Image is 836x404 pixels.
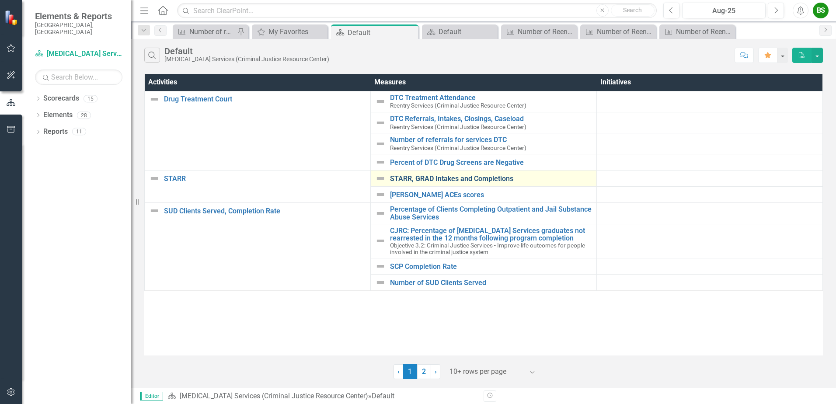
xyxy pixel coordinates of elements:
[685,6,763,16] div: Aug-25
[164,207,366,215] a: SUD Clients Served, Completion Rate
[390,227,592,242] a: CJRC: Percentage of [MEDICAL_DATA] Services graduates not rearrested in the 12 months following p...
[35,11,122,21] span: Elements & Reports
[371,112,597,133] td: Double-Click to Edit Right Click for Context Menu
[390,94,592,102] a: DTC Treatment Attendance
[72,128,86,136] div: 11
[371,275,597,291] td: Double-Click to Edit Right Click for Context Menu
[43,94,79,104] a: Scorecards
[371,133,597,154] td: Double-Click to Edit Right Click for Context Menu
[375,208,386,219] img: Not Defined
[390,144,526,151] span: Reentry Services (Criminal Justice Resource Center)
[43,110,73,120] a: Elements
[43,127,68,137] a: Reports
[390,279,592,287] a: Number of SUD Clients Served
[662,26,733,37] a: Number of Reentry Intakes
[682,3,766,18] button: Aug-25
[164,175,366,183] a: STARR
[164,46,329,56] div: Default
[439,26,495,37] div: Default
[77,111,91,119] div: 28
[371,91,597,112] td: Double-Click to Edit Right Click for Context Menu
[254,26,325,37] a: My Favorites
[164,95,366,103] a: Drug Treatment Court
[390,115,592,123] a: DTC Referrals, Intakes, Closings, Caseload
[371,171,597,187] td: Double-Click to Edit Right Click for Context Menu
[268,26,325,37] div: My Favorites
[348,27,416,38] div: Default
[597,26,654,37] div: Number of Reentry individuals served
[371,224,597,258] td: Double-Click to Edit Right Click for Context Menu
[390,242,585,255] span: Objective 3.2: Criminal Justice Services - Improve life outcomes for people involved in the crimi...
[424,26,495,37] a: Default
[140,392,163,401] span: Editor
[149,94,160,104] img: Not Defined
[375,157,386,167] img: Not Defined
[435,367,437,376] span: ›
[390,205,592,221] a: Percentage of Clients Completing Outpatient and Jail Substance Abuse Services
[35,70,122,85] input: Search Below...
[390,136,592,144] a: Number of referrals for services DTC
[417,364,431,379] a: 2
[4,10,20,25] img: ClearPoint Strategy
[375,118,386,128] img: Not Defined
[149,205,160,216] img: Not Defined
[623,7,642,14] span: Search
[582,26,654,37] a: Number of Reentry individuals served
[372,392,394,400] div: Default
[164,56,329,63] div: [MEDICAL_DATA] Services (Criminal Justice Resource Center)
[175,26,235,37] a: Number of referrals for services STARR
[145,203,371,291] td: Double-Click to Edit Right Click for Context Menu
[375,96,386,107] img: Not Defined
[390,123,526,130] span: Reentry Services (Criminal Justice Resource Center)
[84,95,98,102] div: 15
[397,367,400,376] span: ‹
[390,175,592,183] a: STARR, GRAD Intakes and Completions
[403,364,417,379] span: 1
[676,26,733,37] div: Number of Reentry Intakes
[371,258,597,275] td: Double-Click to Edit Right Click for Context Menu
[35,49,122,59] a: [MEDICAL_DATA] Services (Criminal Justice Resource Center)
[518,26,575,37] div: Number of Reentry individuals served (Dept)
[371,203,597,224] td: Double-Click to Edit Right Click for Context Menu
[145,91,371,171] td: Double-Click to Edit Right Click for Context Menu
[149,173,160,184] img: Not Defined
[189,26,235,37] div: Number of referrals for services STARR
[375,277,386,288] img: Not Defined
[390,102,526,109] span: Reentry Services (Criminal Justice Resource Center)
[177,3,657,18] input: Search ClearPoint...
[167,391,477,401] div: »
[35,21,122,36] small: [GEOGRAPHIC_DATA], [GEOGRAPHIC_DATA]
[145,171,371,203] td: Double-Click to Edit Right Click for Context Menu
[390,263,592,271] a: SCP Completion Rate
[611,4,655,17] button: Search
[390,191,592,199] a: [PERSON_NAME] ACEs scores
[503,26,575,37] a: Number of Reentry individuals served (Dept)
[375,189,386,200] img: Not Defined
[390,159,592,167] a: Percent of DTC Drug Screens are Negative
[371,154,597,171] td: Double-Click to Edit Right Click for Context Menu
[813,3,829,18] button: BS
[371,187,597,203] td: Double-Click to Edit Right Click for Context Menu
[375,173,386,184] img: Not Defined
[375,261,386,272] img: Not Defined
[375,236,386,246] img: Not Defined
[180,392,368,400] a: [MEDICAL_DATA] Services (Criminal Justice Resource Center)
[375,139,386,149] img: Not Defined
